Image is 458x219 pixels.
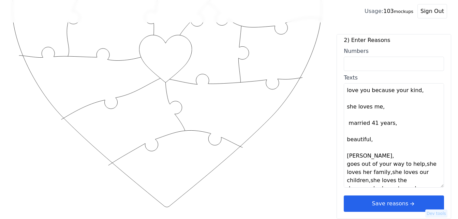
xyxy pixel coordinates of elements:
[417,4,447,18] button: Sign Out
[408,200,416,207] svg: arrow right short
[394,9,413,14] small: mockups
[344,36,444,44] label: 2) Enter Reasons
[344,74,444,82] div: Texts
[344,47,444,55] div: Numbers
[425,209,447,218] button: Dev tools
[365,7,413,15] div: 103
[344,57,444,71] input: Numbers
[344,195,444,212] button: Save reasonsarrow right short
[365,8,383,14] span: Usage:
[344,83,444,188] textarea: Texts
